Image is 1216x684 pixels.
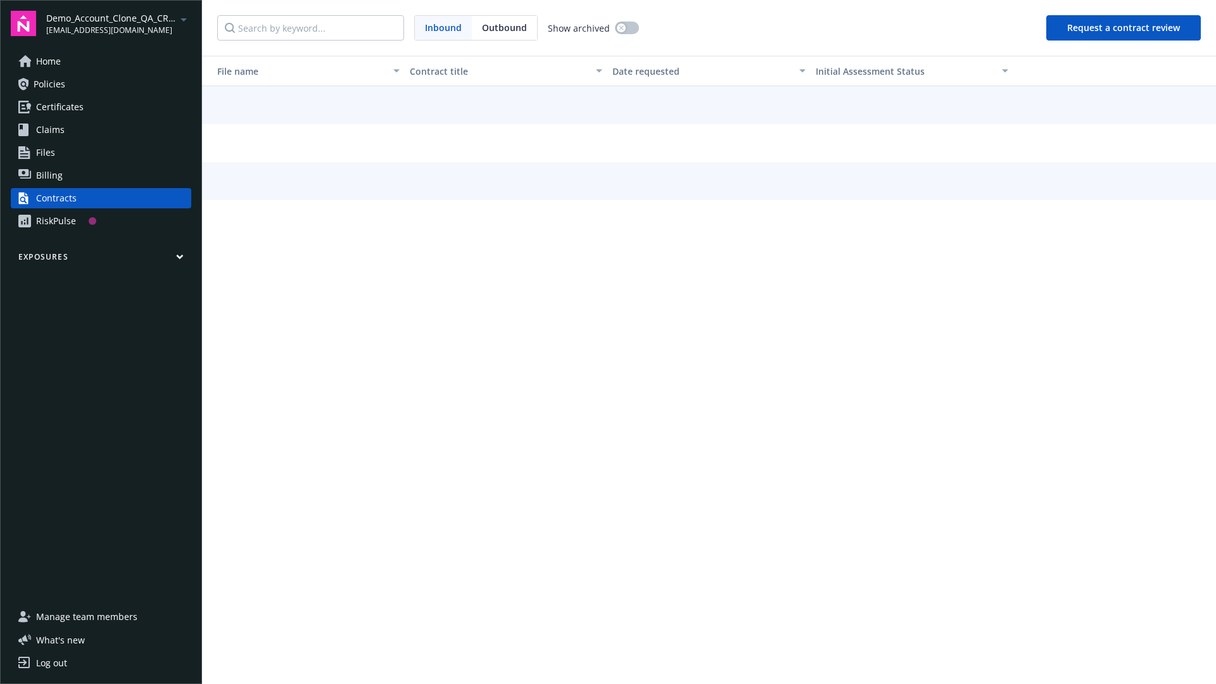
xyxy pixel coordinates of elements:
[11,165,191,186] a: Billing
[11,74,191,94] a: Policies
[548,22,610,35] span: Show archived
[36,653,67,673] div: Log out
[11,11,36,36] img: navigator-logo.svg
[36,607,137,627] span: Manage team members
[11,211,191,231] a: RiskPulse
[11,51,191,72] a: Home
[410,65,588,78] div: Contract title
[36,120,65,140] span: Claims
[36,211,76,231] div: RiskPulse
[207,65,386,78] div: File name
[11,97,191,117] a: Certificates
[816,65,925,77] span: Initial Assessment Status
[36,142,55,163] span: Files
[36,188,77,208] div: Contracts
[425,21,462,34] span: Inbound
[36,97,84,117] span: Certificates
[36,165,63,186] span: Billing
[11,120,191,140] a: Claims
[176,11,191,27] a: arrowDropDown
[46,11,176,25] span: Demo_Account_Clone_QA_CR_Tests_Client
[405,56,607,86] button: Contract title
[36,633,85,647] span: What ' s new
[11,633,105,647] button: What's new
[217,15,404,41] input: Search by keyword...
[612,65,791,78] div: Date requested
[11,142,191,163] a: Files
[46,25,176,36] span: [EMAIL_ADDRESS][DOMAIN_NAME]
[11,607,191,627] a: Manage team members
[607,56,810,86] button: Date requested
[1046,15,1201,41] button: Request a contract review
[207,65,386,78] div: Toggle SortBy
[472,16,537,40] span: Outbound
[11,188,191,208] a: Contracts
[415,16,472,40] span: Inbound
[34,74,65,94] span: Policies
[46,11,191,36] button: Demo_Account_Clone_QA_CR_Tests_Client[EMAIL_ADDRESS][DOMAIN_NAME]arrowDropDown
[482,21,527,34] span: Outbound
[11,251,191,267] button: Exposures
[816,65,994,78] div: Toggle SortBy
[36,51,61,72] span: Home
